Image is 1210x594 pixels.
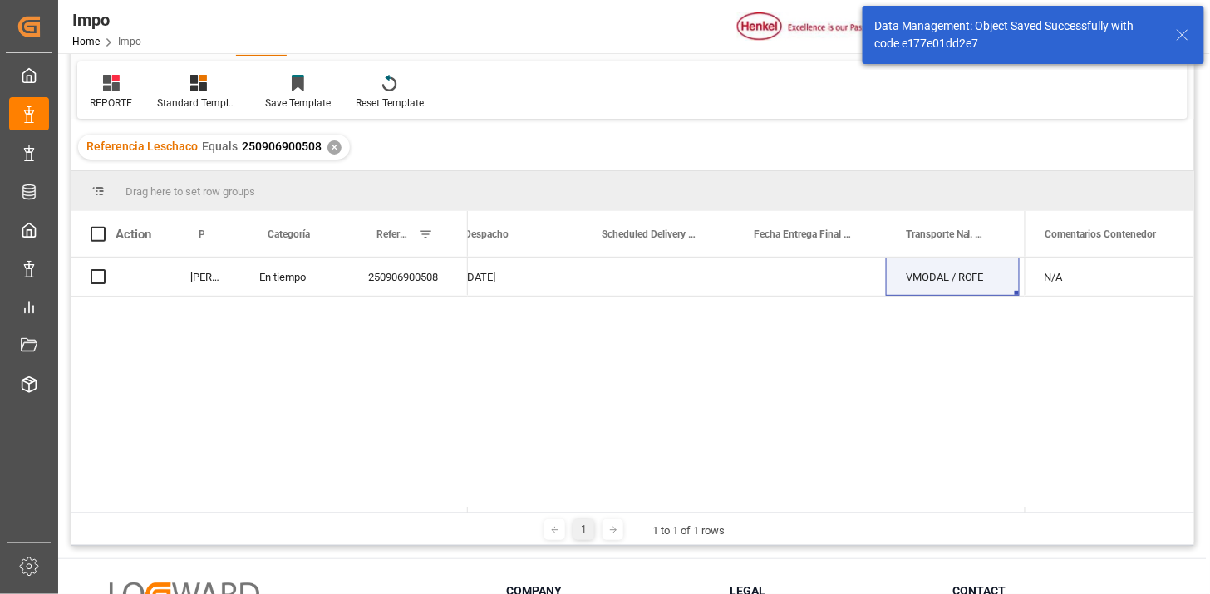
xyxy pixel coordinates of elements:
[125,185,255,198] span: Drag here to set row groups
[465,228,509,240] span: Despacho
[157,96,240,110] div: Standard Templates
[348,258,468,296] div: 250906900508
[199,228,204,240] span: Persona responsable de seguimiento
[265,96,331,110] div: Save Template
[86,140,198,153] span: Referencia Leschaco
[754,228,851,240] span: Fecha Entrega Final en [GEOGRAPHIC_DATA]
[202,140,238,153] span: Equals
[242,140,322,153] span: 250906900508
[376,228,411,240] span: Referencia Leschaco
[1025,258,1194,297] div: Press SPACE to select this row.
[573,519,594,540] div: 1
[239,258,348,296] div: En tiempo
[327,140,342,155] div: ✕
[445,258,582,296] div: [DATE]
[72,36,100,47] a: Home
[71,258,468,297] div: Press SPACE to select this row.
[72,7,141,32] div: Impo
[356,96,424,110] div: Reset Template
[602,228,699,240] span: Scheduled Delivery Date
[906,228,985,240] span: Transporte Nal. (Nombre#Caja)
[652,523,725,539] div: 1 to 1 of 1 rows
[1025,258,1194,296] div: N/A
[886,258,1020,296] div: VMODAL / ROFE
[874,17,1160,52] div: Data Management: Object Saved Successfully with code e177e01dd2e7
[90,96,132,110] div: REPORTE
[1020,258,1186,296] div: FERROCARRIL
[116,227,151,242] div: Action
[268,228,310,240] span: Categoría
[737,12,877,42] img: Henkel%20logo.jpg_1689854090.jpg
[170,258,239,296] div: [PERSON_NAME]
[1045,228,1157,240] span: Comentarios Contenedor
